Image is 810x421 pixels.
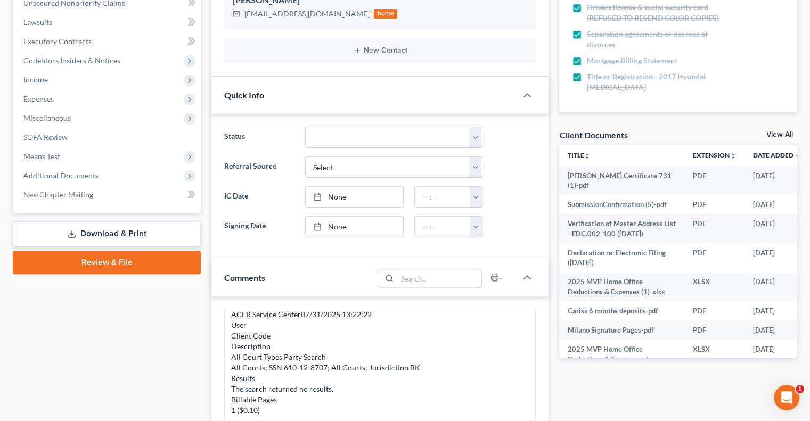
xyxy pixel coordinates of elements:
td: Cariss 6 months deposits-pdf [559,301,684,320]
i: unfold_more [584,153,591,159]
input: Search... [397,269,482,287]
span: Codebtors Insiders & Notices [23,56,120,65]
a: Extensionunfold_more [693,151,736,159]
td: SubmissionConfirmation (5)-pdf [559,195,684,214]
span: Separation agreements or decrees of divorces [587,29,729,50]
td: [DATE] [744,301,809,320]
span: SOFA Review [23,133,68,142]
span: Lawsuits [23,18,52,27]
span: Additional Documents [23,171,99,180]
td: [DATE] [744,243,809,273]
span: NextChapter Mailing [23,190,93,199]
td: [PERSON_NAME] Certificate 731 (1)-pdf [559,166,684,195]
td: PDF [684,301,744,320]
button: New Contact [233,46,527,55]
a: Date Added expand_more [753,151,801,159]
td: Verification of Master Address List - EDC.002-100 ([DATE]) [559,214,684,244]
label: Referral Source [219,156,299,178]
i: expand_more [795,153,801,159]
td: 2025 MVP Home Office Deductions & Expenses-xlsx [559,340,684,369]
span: Income [23,75,48,84]
a: Titleunfold_more [568,151,591,159]
div: ACER Service Center07/31/2025 13:22:22 User Client Code Description All Court Types Party Search ... [231,309,529,416]
a: View All [766,131,793,138]
label: Status [219,127,299,148]
span: Mortgage Billing Statement [587,55,677,66]
span: Miscellaneous [23,113,71,122]
td: [DATE] [744,340,809,369]
i: unfold_more [730,153,736,159]
span: Comments [224,273,265,283]
a: Review & File [13,251,201,274]
div: home [374,9,397,19]
td: Declaration re: Electronic Filing ([DATE]) [559,243,684,273]
a: Executory Contracts [15,32,201,51]
span: Expenses [23,94,54,103]
span: Executory Contracts [23,37,92,46]
label: IC Date [219,186,299,208]
span: Title or Registration - 2017 Hyundai [MEDICAL_DATA] [587,71,729,93]
input: -- : -- [415,187,470,207]
td: PDF [684,243,744,273]
td: PDF [684,195,744,214]
td: 2025 MVP Home Office Deductions & Expenses (1)-xlsx [559,273,684,302]
td: XLSX [684,340,744,369]
td: [DATE] [744,320,809,340]
span: 1 [796,385,804,393]
a: None [306,217,404,237]
td: [DATE] [744,214,809,244]
a: NextChapter Mailing [15,185,201,204]
div: [EMAIL_ADDRESS][DOMAIN_NAME] [244,9,370,19]
a: Download & Print [13,221,201,246]
iframe: Intercom live chat [774,385,799,410]
input: -- : -- [415,217,470,237]
a: Lawsuits [15,13,201,32]
span: Drivers license & social security card (REFUSED TO RESEND COLOR COPIES) [587,2,729,23]
span: Means Test [23,152,60,161]
span: Quick Info [224,90,264,100]
td: PDF [684,320,744,340]
td: XLSX [684,273,744,302]
label: Signing Date [219,216,299,237]
a: SOFA Review [15,128,201,147]
a: None [306,187,404,207]
td: [DATE] [744,273,809,302]
td: [DATE] [744,195,809,214]
div: Client Documents [559,129,627,141]
td: PDF [684,214,744,244]
td: Milano Signature Pages-pdf [559,320,684,340]
td: PDF [684,166,744,195]
td: [DATE] [744,166,809,195]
